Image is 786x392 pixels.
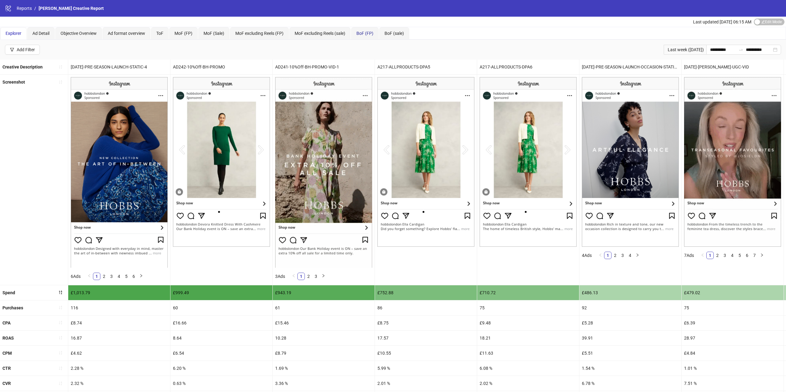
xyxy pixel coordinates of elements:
li: 4 [115,273,123,280]
span: MoF excluding Reels (sale) [295,31,345,36]
a: 2 [305,273,312,280]
li: Next Page [137,273,145,280]
button: right [137,273,145,280]
span: MoF excluding Reels (FP) [235,31,284,36]
div: £5.51 [579,346,681,361]
li: 4 [729,252,736,259]
a: 7 [751,252,758,259]
div: 5.99 % [375,361,477,376]
div: £16.66 [170,316,272,330]
span: 6 Ads [71,274,81,279]
div: £479.02 [682,285,784,300]
li: 1 [297,273,305,280]
div: £8.79 [273,346,375,361]
a: 2 [714,252,721,259]
span: sort-ascending [58,320,63,325]
li: 2 [714,252,721,259]
span: left [292,274,296,278]
b: CVR [2,381,11,386]
button: right [320,273,327,280]
a: 6 [130,273,137,280]
a: 2 [612,252,619,259]
span: ToF [156,31,163,36]
span: right [760,253,764,257]
a: 1 [93,273,100,280]
img: Screenshot 120231763406300624 [71,77,168,267]
b: Purchases [2,305,23,310]
button: right [758,252,766,259]
div: 6.78 % [579,376,681,391]
li: 7 [751,252,758,259]
div: 75 [477,300,579,315]
div: 92 [579,300,681,315]
div: [DATE]-PRE-SEASON-LAUNCH-STATIC-4 [68,60,170,74]
li: Previous Page [699,252,706,259]
span: sort-ascending [58,65,63,69]
li: 2 [612,252,619,259]
a: 5 [123,273,130,280]
div: £943.19 [273,285,375,300]
span: Objective Overview [61,31,97,36]
li: Next Page [758,252,766,259]
a: Reports [15,5,33,12]
div: AD242-10%Off-BH-PROMO [170,60,272,74]
div: £11.63 [477,346,579,361]
li: Next Page [634,252,641,259]
div: £8.75 [375,316,477,330]
div: £5.28 [579,316,681,330]
span: filter [10,47,14,52]
a: 2 [101,273,107,280]
a: 4 [627,252,633,259]
a: 3 [313,273,319,280]
li: 3 [721,252,729,259]
span: BoF (sale) [385,31,404,36]
b: CPM [2,351,12,356]
div: 2.02 % [477,376,579,391]
div: 1.54 % [579,361,681,376]
div: 116 [68,300,170,315]
span: 4 Ads [582,253,592,258]
div: £4.62 [68,346,170,361]
b: Creative Description [2,64,43,69]
div: 7.51 % [682,376,784,391]
span: right [139,274,143,278]
div: £752.88 [375,285,477,300]
img: Screenshot 120219828209250624 [480,77,577,247]
div: £15.46 [273,316,375,330]
span: sort-descending [58,290,63,295]
div: £4.84 [682,346,784,361]
span: sort-ascending [58,381,63,386]
div: 1.69 % [273,361,375,376]
span: sort-ascending [58,80,63,84]
div: £10.55 [375,346,477,361]
a: 1 [604,252,611,259]
div: 17.57 [375,331,477,345]
a: 1 [707,252,713,259]
div: 2.32 % [68,376,170,391]
div: [DATE]-PRE-SEASON-LAUNCH-OCCASION-STATIC-4 [579,60,681,74]
li: Previous Page [290,273,297,280]
div: 6.08 % [477,361,579,376]
div: 6.20 % [170,361,272,376]
span: sort-ascending [58,305,63,310]
span: sort-ascending [58,366,63,370]
div: 75 [682,300,784,315]
div: AD241-10%Off-BH-PROMO-VID-1 [273,60,375,74]
div: 60 [170,300,272,315]
img: Screenshot 120219827832110624 [377,77,474,247]
button: left [86,273,93,280]
a: 6 [744,252,750,259]
div: £710.72 [477,285,579,300]
img: Screenshot 120233019941340624 [275,77,372,267]
span: to [738,47,743,52]
div: 10.28 [273,331,375,345]
a: 3 [619,252,626,259]
button: right [634,252,641,259]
